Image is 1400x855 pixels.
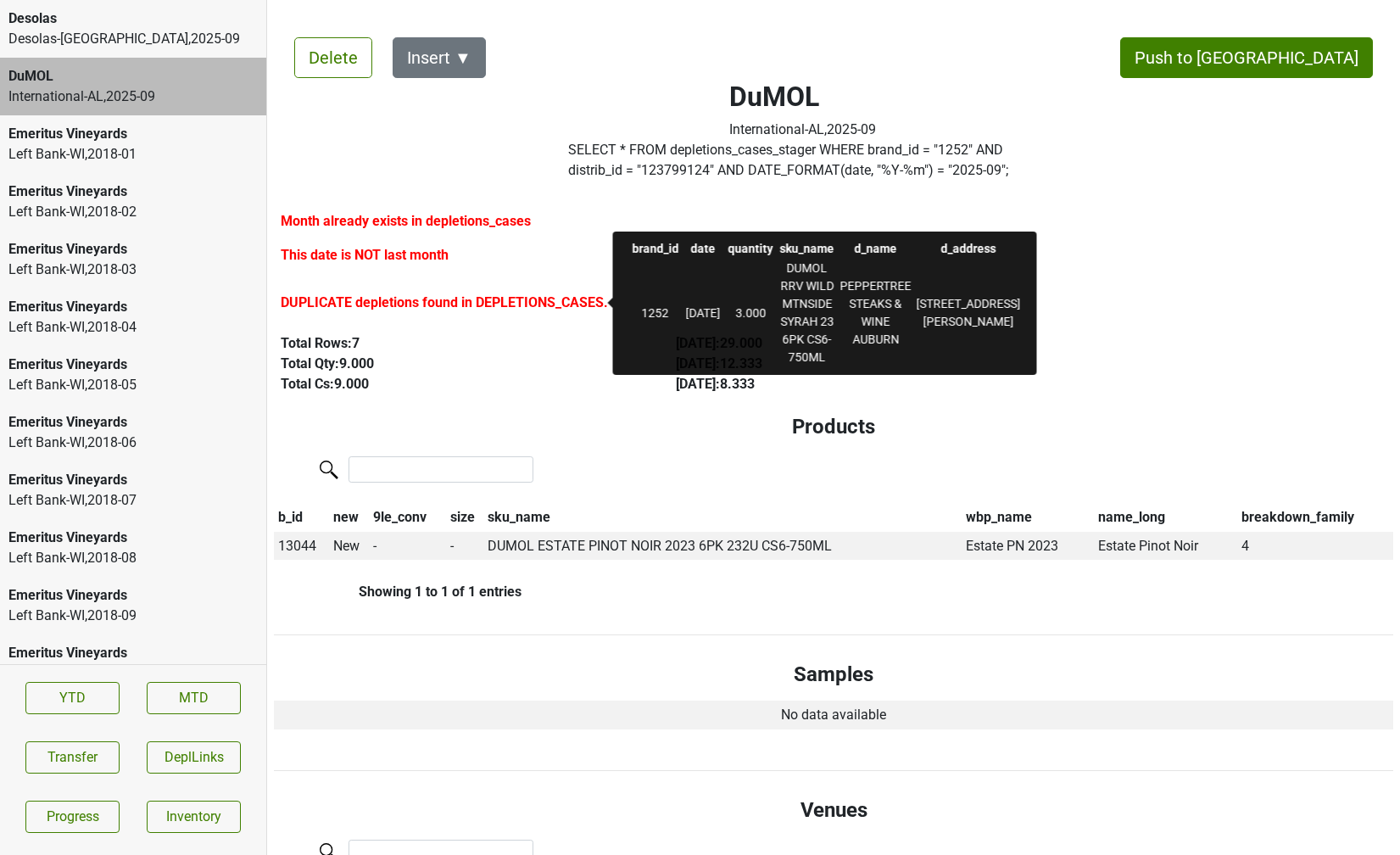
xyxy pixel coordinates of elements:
[777,239,838,259] th: sku_name
[8,663,258,684] div: Left Bank-WI , 2018 - 10
[8,66,258,87] div: DuMOL
[281,374,637,394] div: Total Cs: 9.000
[281,293,608,313] label: DUPLICATE depletions found in DEPLETIONS_CASES.
[147,801,241,833] a: Inventory
[447,503,483,532] th: size: activate to sort column ascending
[274,701,1393,729] td: No data available
[725,259,777,367] td: 3.000
[8,548,258,568] div: Left Bank-WI , 2018 - 08
[25,741,120,774] button: Transfer
[369,503,446,532] th: 9le_conv: activate to sort column ascending
[682,259,724,367] td: [DATE]
[287,662,1380,687] h4: Samples
[628,239,682,259] th: brand_id
[281,354,637,374] div: Total Qty: 9.000
[281,245,449,265] label: This date is NOT last month
[329,532,369,561] td: New
[287,798,1380,823] h4: Venues
[447,532,483,561] td: -
[8,239,258,260] div: Emeritus Vineyards
[682,239,724,259] th: date
[914,239,1022,259] th: d_address
[676,374,1032,394] div: [DATE] : 8.333
[393,37,486,78] button: Insert ▼
[8,490,258,511] div: Left Bank-WI , 2018 - 07
[8,355,258,375] div: Emeritus Vineyards
[483,503,962,532] th: sku_name: activate to sort column ascending
[281,211,531,232] label: Month already exists in depletions_cases
[1120,37,1373,78] button: Push to [GEOGRAPHIC_DATA]
[8,433,258,453] div: Left Bank-WI , 2018 - 06
[8,317,258,338] div: Left Bank-WI , 2018 - 04
[914,259,1022,367] td: [STREET_ADDRESS][PERSON_NAME]
[568,140,1038,181] label: Click to copy query
[8,375,258,395] div: Left Bank-WI , 2018 - 05
[281,333,637,354] div: Total Rows: 7
[1237,532,1393,561] td: 4
[1094,532,1237,561] td: Estate Pinot Noir
[729,120,876,140] div: International-AL , 2025 - 09
[729,81,876,113] h2: DuMOL
[294,37,372,78] button: Delete
[369,532,446,561] td: -
[287,415,1380,439] h4: Products
[8,8,258,29] div: Desolas
[1094,503,1237,532] th: name_long: activate to sort column ascending
[962,532,1094,561] td: Estate PN 2023
[8,182,258,202] div: Emeritus Vineyards
[147,682,241,714] a: MTD
[8,643,258,663] div: Emeritus Vineyards
[8,585,258,606] div: Emeritus Vineyards
[838,239,914,259] th: d_name
[725,239,777,259] th: quantity
[8,528,258,548] div: Emeritus Vineyards
[8,124,258,144] div: Emeritus Vineyards
[962,503,1094,532] th: wbp_name: activate to sort column ascending
[8,87,258,107] div: International-AL , 2025 - 09
[1237,503,1393,532] th: breakdown_family: activate to sort column ascending
[8,260,258,280] div: Left Bank-WI , 2018 - 03
[8,412,258,433] div: Emeritus Vineyards
[274,584,522,600] div: Showing 1 to 1 of 1 entries
[8,144,258,165] div: Left Bank-WI , 2018 - 01
[274,503,329,532] th: b_id: activate to sort column descending
[777,259,838,367] td: DUMOL RRV WILD MTNSIDE SYRAH 23 6PK CS6-750ML
[278,538,316,554] span: 13044
[8,29,258,49] div: Desolas-[GEOGRAPHIC_DATA] , 2025 - 09
[25,682,120,714] a: YTD
[329,503,369,532] th: new: activate to sort column ascending
[483,532,962,561] td: DUMOL ESTATE PINOT NOIR 2023 6PK 232U CS6-750ML
[25,801,120,833] a: Progress
[8,297,258,317] div: Emeritus Vineyards
[838,259,914,367] td: PEPPERTREE STEAKS & WINE AUBURN
[628,259,682,367] td: 1252
[147,741,241,774] button: DeplLinks
[8,202,258,222] div: Left Bank-WI , 2018 - 02
[8,606,258,626] div: Left Bank-WI , 2018 - 09
[8,470,258,490] div: Emeritus Vineyards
